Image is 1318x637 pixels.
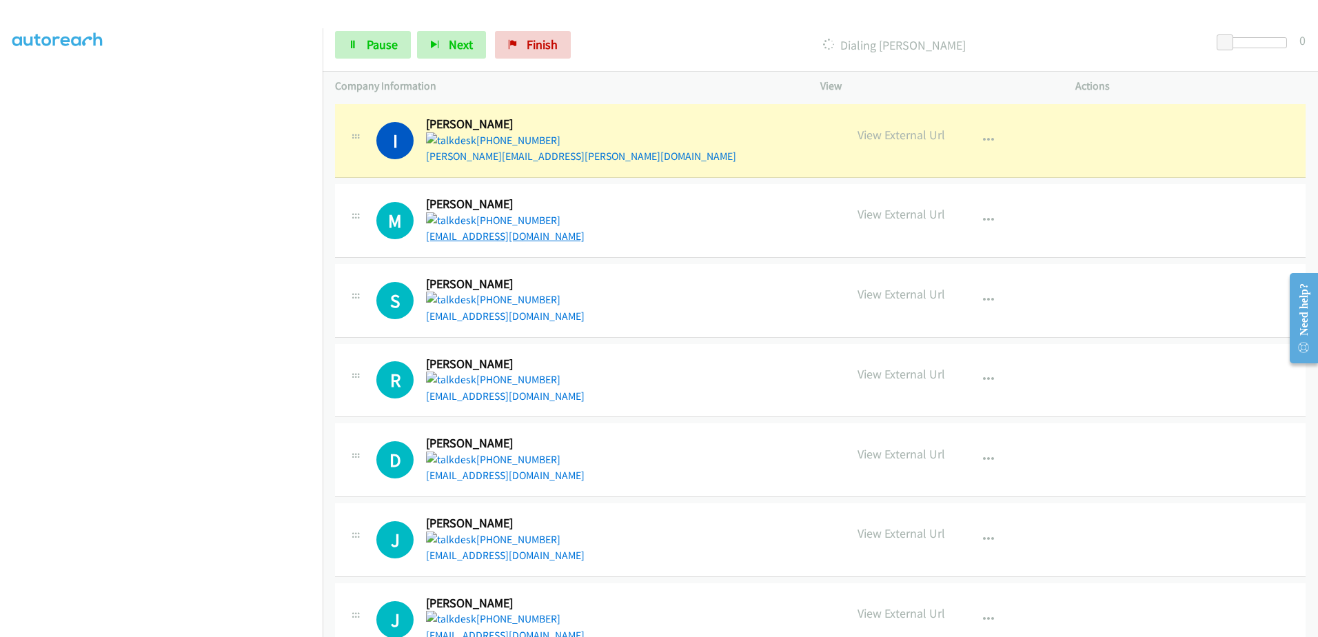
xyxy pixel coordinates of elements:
[367,37,398,52] span: Pause
[858,365,945,383] p: View External Url
[376,122,414,159] h1: I
[858,205,945,223] p: View External Url
[376,361,414,398] div: The call is yet to be attempted
[376,521,414,558] div: The call is yet to be attempted
[376,441,414,478] h1: D
[426,373,560,386] a: [PHONE_NUMBER]
[426,150,736,163] a: [PERSON_NAME][EMAIL_ADDRESS][PERSON_NAME][DOMAIN_NAME]
[858,604,945,623] p: View External Url
[426,230,585,243] a: [EMAIL_ADDRESS][DOMAIN_NAME]
[426,611,476,627] img: talkdesk
[426,196,564,212] h2: [PERSON_NAME]
[426,549,585,562] a: [EMAIL_ADDRESS][DOMAIN_NAME]
[426,533,560,546] a: [PHONE_NUMBER]
[376,521,414,558] h1: J
[858,524,945,543] p: View External Url
[417,31,486,59] button: Next
[1075,78,1306,94] p: Actions
[335,31,411,59] a: Pause
[426,452,476,468] img: talkdesk
[589,36,1199,54] p: Dialing [PERSON_NAME]
[426,532,476,548] img: talkdesk
[426,356,564,372] h2: [PERSON_NAME]
[426,390,585,403] a: [EMAIL_ADDRESS][DOMAIN_NAME]
[376,282,414,319] div: The call is yet to be attempted
[426,516,564,532] h2: [PERSON_NAME]
[426,372,476,388] img: talkdesk
[858,285,945,303] p: View External Url
[426,132,476,149] img: talkdesk
[426,293,560,306] a: [PHONE_NUMBER]
[426,292,476,308] img: talkdesk
[376,282,414,319] h1: S
[495,31,571,59] a: Finish
[426,212,476,229] img: talkdesk
[426,134,560,147] a: [PHONE_NUMBER]
[376,202,414,239] div: The call is yet to be attempted
[426,214,560,227] a: [PHONE_NUMBER]
[858,125,945,144] p: View External Url
[527,37,558,52] span: Finish
[376,361,414,398] h1: R
[449,37,473,52] span: Next
[858,445,945,463] p: View External Url
[335,78,795,94] p: Company Information
[376,441,414,478] div: The call is yet to be attempted
[426,596,564,611] h2: [PERSON_NAME]
[820,78,1051,94] p: View
[376,202,414,239] h1: M
[426,117,564,132] h2: [PERSON_NAME]
[1299,31,1306,50] div: 0
[426,453,560,466] a: [PHONE_NUMBER]
[426,469,585,482] a: [EMAIL_ADDRESS][DOMAIN_NAME]
[426,310,585,323] a: [EMAIL_ADDRESS][DOMAIN_NAME]
[1278,263,1318,373] iframe: Resource Center
[426,436,564,452] h2: [PERSON_NAME]
[426,276,564,292] h2: [PERSON_NAME]
[426,612,560,625] a: [PHONE_NUMBER]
